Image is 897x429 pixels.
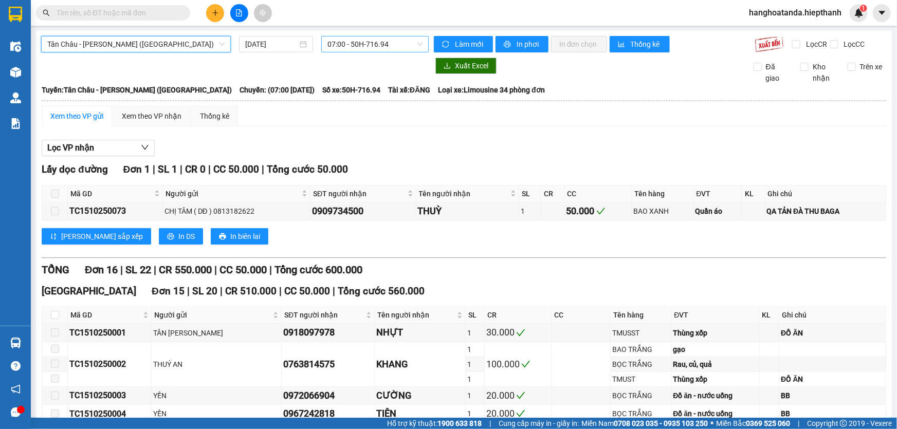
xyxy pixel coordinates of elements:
span: Lọc CC [840,39,867,50]
button: printerIn DS [159,228,203,245]
button: bar-chartThống kê [610,36,670,52]
span: SĐT người nhận [313,188,405,199]
div: 100.000 [486,357,549,371]
th: Ghi chú [779,307,886,324]
div: QA TẢN ĐÀ THU BAGA [767,206,884,217]
th: CC [565,185,632,202]
span: Đơn 1 [123,163,151,175]
span: CC 50.000 [213,163,259,175]
div: 20.000 [486,388,549,403]
span: SL 1 [158,163,177,175]
span: question-circle [11,361,21,371]
td: 0909734500 [310,202,416,220]
div: TMUSST [612,327,669,339]
span: Tên người nhận [377,309,455,321]
b: Tuyến: Tân Châu - [PERSON_NAME] ([GEOGRAPHIC_DATA]) [42,86,232,94]
span: check [596,207,606,216]
strong: 0708 023 035 - 0935 103 250 [614,419,708,427]
span: | [180,163,182,175]
span: | [154,264,156,276]
span: | [269,264,272,276]
img: solution-icon [10,118,21,129]
span: Đơn 16 [85,264,118,276]
th: KL [760,307,780,324]
span: Thống kê [631,39,662,50]
th: KL [742,185,765,202]
button: printerIn phơi [496,36,548,52]
div: CƯỜNG [376,388,464,403]
div: 1 [467,344,483,355]
div: TC1510250001 [69,326,150,339]
span: copyright [840,420,847,427]
div: BB [781,408,884,419]
span: sync [442,41,451,49]
div: 1 [467,390,483,401]
div: 30.000 [486,325,549,340]
th: SL [519,185,541,202]
img: icon-new-feature [854,8,864,17]
span: Hỗ trợ kỹ thuật: [387,418,482,429]
strong: 0369 525 060 [746,419,790,427]
div: CHỊ TÂM ( DĐ ) 0813182622 [164,206,309,217]
img: logo-vxr [9,7,22,22]
span: Người gửi [154,309,271,321]
div: Thùng xốp [673,374,758,385]
td: CƯỜNG [375,387,466,405]
span: 1 [862,5,865,12]
span: Tân Châu - Hồ Chí Minh (Giường) [47,36,225,52]
div: TC1510250003 [69,389,150,402]
span: Tổng cước 600.000 [274,264,362,276]
div: KHANG [376,357,464,371]
div: 0763814575 [283,357,373,371]
span: In DS [178,231,195,242]
span: CR 510.000 [225,285,277,297]
div: BAO XANH [634,206,692,217]
th: ĐVT [672,307,760,324]
span: Làm mới [455,39,485,50]
td: THUỲ [416,202,520,220]
div: BB [781,390,884,401]
span: | [489,418,491,429]
span: check [521,360,530,369]
span: Tổng cước 50.000 [267,163,348,175]
span: Lấy dọc đường [42,163,108,175]
div: NHỰT [376,325,464,340]
div: BỌC TRẮNG [612,408,669,419]
span: file-add [235,9,243,16]
span: | [333,285,335,297]
th: Tên hàng [632,185,694,202]
span: SL 22 [125,264,151,276]
span: printer [504,41,512,49]
td: TC1510250073 [68,202,163,220]
div: 1 [467,359,483,370]
td: TC1510250002 [68,342,152,387]
div: 1 [467,408,483,419]
span: Người gửi [166,188,300,199]
span: hanghoatanda.hiepthanh [741,6,850,19]
span: Loại xe: Limousine 34 phòng đơn [438,84,545,96]
div: 1 [467,327,483,339]
span: In biên lai [230,231,260,242]
input: 15/10/2025 [245,39,298,50]
span: | [120,264,123,276]
button: Lọc VP nhận [42,140,155,156]
th: SL [466,307,485,324]
td: TC1510250001 [68,324,152,342]
div: TC1510250004 [69,407,150,420]
span: [GEOGRAPHIC_DATA] [42,285,136,297]
span: Chuyến: (07:00 [DATE]) [240,84,315,96]
th: CR [485,307,551,324]
span: caret-down [877,8,887,17]
span: SL 20 [192,285,217,297]
div: Đồ ăn - nước uống [673,390,758,401]
div: 20.000 [486,406,549,421]
div: gạo [673,344,758,355]
span: Tài xế: ĐĂNG [388,84,430,96]
div: Xem theo VP gửi [50,110,103,122]
td: 0967242818 [282,405,375,423]
span: download [444,62,451,70]
div: ĐỒ ĂN [781,327,884,339]
th: ĐVT [694,185,743,202]
span: plus [212,9,219,16]
span: | [220,285,223,297]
